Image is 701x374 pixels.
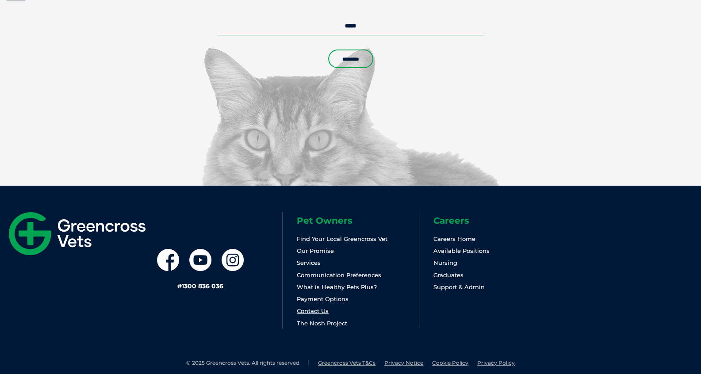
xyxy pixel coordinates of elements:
span: # [177,282,182,290]
a: Payment Options [297,295,349,302]
a: Services [297,259,321,266]
h6: Pet Owners [297,216,419,225]
a: Communication Preferences [297,271,381,279]
li: © 2025 Greencross Vets. All rights reserved [186,359,309,367]
a: The Nosh Project [297,320,347,327]
a: Cookie Policy [432,359,468,366]
a: Our Promise [297,247,334,254]
a: Available Positions [433,247,490,254]
a: Find Your Local Greencross Vet [297,235,387,242]
a: Contact Us [297,307,329,314]
a: Greencross Vets T&Cs [318,359,375,366]
a: Privacy Notice [384,359,423,366]
h6: Careers [433,216,555,225]
a: Careers Home [433,235,475,242]
a: #1300 836 036 [177,282,223,290]
a: What is Healthy Pets Plus? [297,283,377,290]
a: Support & Admin [433,283,485,290]
button: Search [684,40,693,49]
a: Privacy Policy [477,359,515,366]
a: Nursing [433,259,457,266]
a: Graduates [433,271,464,279]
